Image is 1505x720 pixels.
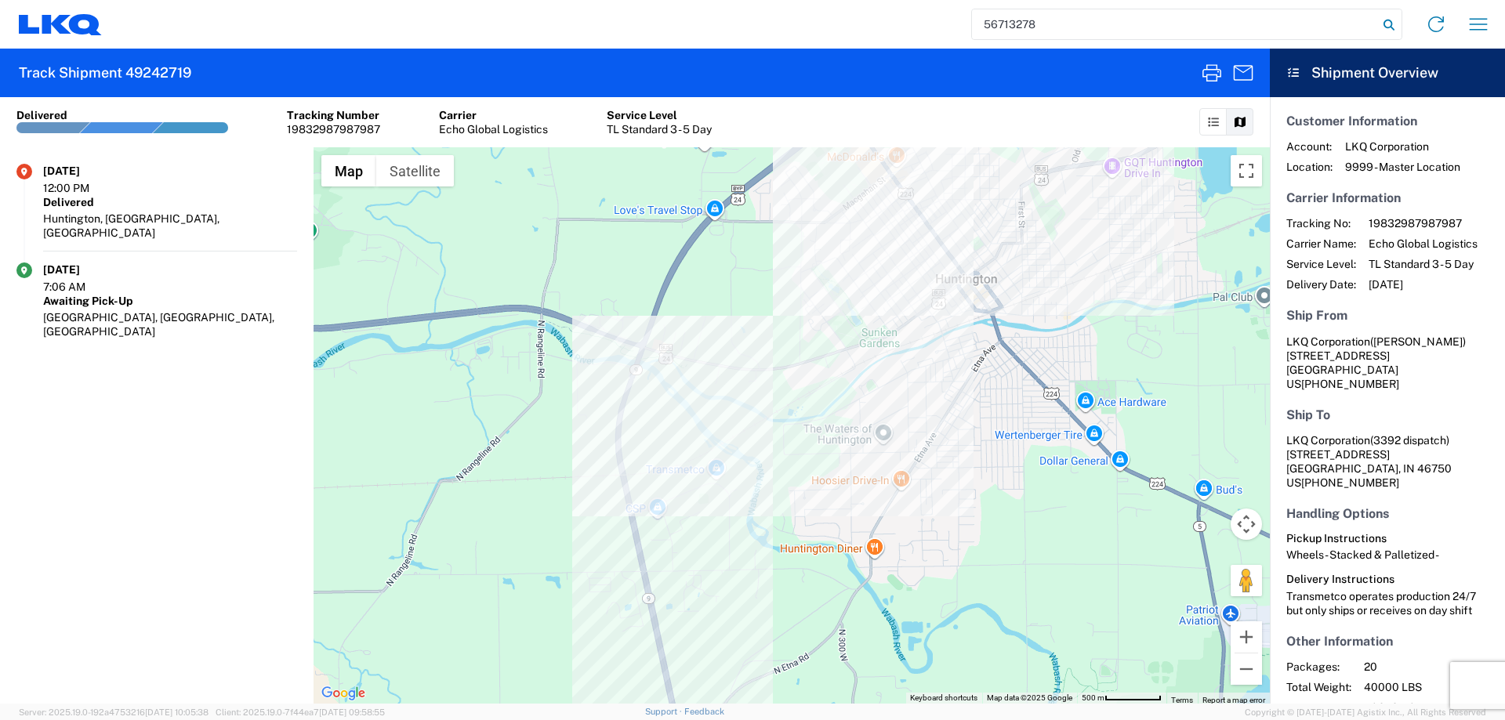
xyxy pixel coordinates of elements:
[1301,378,1399,390] span: [PHONE_NUMBER]
[1301,476,1399,489] span: [PHONE_NUMBER]
[287,122,380,136] div: 19832987987987
[1345,139,1460,154] span: LKQ Corporation
[43,181,121,195] div: 12:00 PM
[43,164,121,178] div: [DATE]
[1286,335,1489,391] address: [GEOGRAPHIC_DATA] US
[1364,660,1498,674] span: 20
[607,108,712,122] div: Service Level
[972,9,1378,39] input: Shipment, tracking or reference number
[1286,308,1489,323] h5: Ship From
[439,108,548,122] div: Carrier
[1286,680,1351,694] span: Total Weight:
[1370,335,1466,348] span: ([PERSON_NAME])
[1286,349,1390,362] span: [STREET_ADDRESS]
[1286,506,1489,521] h5: Handling Options
[1231,621,1262,653] button: Zoom in
[607,122,712,136] div: TL Standard 3 - 5 Day
[1286,573,1489,586] h6: Delivery Instructions
[1286,237,1356,251] span: Carrier Name:
[319,707,385,717] span: [DATE] 09:58:55
[1286,160,1333,174] span: Location:
[1369,277,1478,291] span: [DATE]
[1077,693,1166,704] button: Map Scale: 500 m per 69 pixels
[287,108,380,122] div: Tracking Number
[645,707,684,716] a: Support
[1286,335,1370,348] span: LKQ Corporation
[1369,216,1478,230] span: 19832987987987
[317,683,369,704] img: Google
[1245,705,1486,719] span: Copyright © [DATE]-[DATE] Agistix Inc., All Rights Reserved
[910,693,977,704] button: Keyboard shortcuts
[987,693,1072,702] span: Map data ©2025 Google
[16,108,67,122] div: Delivered
[43,195,297,209] div: Delivered
[43,310,297,338] div: [GEOGRAPHIC_DATA], [GEOGRAPHIC_DATA], [GEOGRAPHIC_DATA]
[1231,565,1262,596] button: Drag Pegman onto the map to open Street View
[19,707,209,717] span: Server: 2025.19.0-192a4753216
[43,294,297,308] div: Awaiting Pick-Up
[1286,190,1489,205] h5: Carrier Information
[1364,700,1498,715] span: 49242719
[1286,114,1489,128] h5: Customer Information
[1082,693,1104,702] span: 500 m
[1286,407,1489,422] h5: Ship To
[1231,155,1262,186] button: Toggle fullscreen view
[1286,660,1351,674] span: Packages:
[684,707,724,716] a: Feedback
[1286,589,1489,617] div: Transmetco operates production 24/7 but only ships or receives on day shift
[317,683,369,704] a: Open this area in Google Maps (opens a new window)
[1286,139,1333,154] span: Account:
[1231,508,1262,540] button: Map camera controls
[145,707,209,717] span: [DATE] 10:05:38
[43,262,121,277] div: [DATE]
[19,63,191,82] h2: Track Shipment 49242719
[321,155,376,186] button: Show street map
[1364,680,1498,694] span: 40000 LBS
[216,707,385,717] span: Client: 2025.19.0-7f44ea7
[1231,653,1262,685] button: Zoom out
[1345,160,1460,174] span: 9999 - Master Location
[1286,434,1449,461] span: LKQ Corporation [STREET_ADDRESS]
[1369,257,1478,271] span: TL Standard 3 - 5 Day
[1369,237,1478,251] span: Echo Global Logistics
[1286,634,1489,649] h5: Other Information
[1286,216,1356,230] span: Tracking No:
[1286,277,1356,291] span: Delivery Date:
[439,122,548,136] div: Echo Global Logistics
[1286,700,1351,715] span: Reference:
[1286,532,1489,545] h6: Pickup Instructions
[376,155,454,186] button: Show satellite imagery
[1286,548,1489,562] div: Wheels - Stacked & Palletized -
[43,212,297,240] div: Huntington, [GEOGRAPHIC_DATA], [GEOGRAPHIC_DATA]
[1286,257,1356,271] span: Service Level:
[1286,433,1489,490] address: [GEOGRAPHIC_DATA], IN 46750 US
[1202,696,1265,704] a: Report a map error
[1171,696,1193,704] a: Terms
[1370,434,1449,447] span: (3392 dispatch)
[1270,49,1505,97] header: Shipment Overview
[43,280,121,294] div: 7:06 AM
